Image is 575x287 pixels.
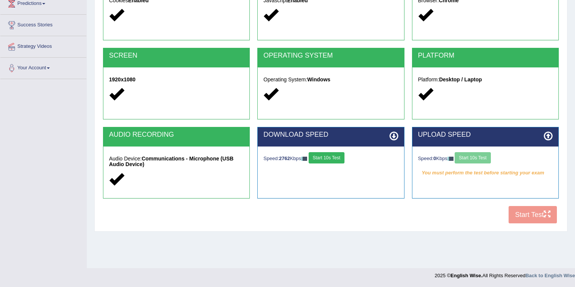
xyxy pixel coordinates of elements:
[418,52,553,60] h2: PLATFORM
[109,156,244,168] h5: Audio Device:
[109,76,135,82] strong: 1920x1080
[263,152,398,165] div: Speed: Kbps
[435,268,575,279] div: 2025 © All Rights Reserved
[263,131,398,139] h2: DOWNLOAD SPEED
[279,156,290,161] strong: 2762
[109,131,244,139] h2: AUDIO RECORDING
[526,273,575,278] a: Back to English Wise
[309,152,344,163] button: Start 10s Test
[301,157,307,161] img: ajax-loader-fb-connection.gif
[434,156,436,161] strong: 0
[450,273,482,278] strong: English Wise.
[418,77,553,82] h5: Platform:
[418,152,553,165] div: Speed: Kbps
[263,52,398,60] h2: OPERATING SYSTEM
[0,15,86,34] a: Success Stories
[418,131,553,139] h2: UPLOAD SPEED
[307,76,330,82] strong: Windows
[109,52,244,60] h2: SCREEN
[447,157,454,161] img: ajax-loader-fb-connection.gif
[418,167,553,179] em: You must perform the test before starting your exam
[0,36,86,55] a: Strategy Videos
[263,77,398,82] h5: Operating System:
[0,58,86,76] a: Your Account
[439,76,482,82] strong: Desktop / Laptop
[109,156,234,167] strong: Communications - Microphone (USB Audio Device)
